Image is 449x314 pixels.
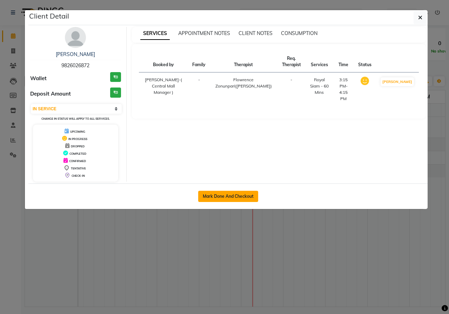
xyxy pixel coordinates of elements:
span: IN PROGRESS [68,137,87,141]
button: [PERSON_NAME] [381,77,414,86]
span: Wallet [30,75,47,83]
th: Therapist [210,51,277,72]
span: CONSUMPTION [281,30,317,36]
a: [PERSON_NAME] [56,51,95,57]
span: UPCOMING [70,130,85,133]
span: SERVICES [140,27,170,40]
td: - [188,72,210,106]
span: TENTATIVE [71,167,86,170]
small: Change in status will apply to all services. [41,117,110,120]
span: CONFIRMED [69,159,86,163]
td: 3:15 PM-4:15 PM [333,72,354,106]
th: Status [354,51,376,72]
div: Royal Siam - 60 Mins [310,77,329,96]
td: [PERSON_NAME]-( Central Mall Manager ) [139,72,188,106]
td: - [277,72,306,106]
th: Booked by [139,51,188,72]
th: Family [188,51,210,72]
span: Flowrence Zonunpari([PERSON_NAME]) [215,77,272,89]
h3: ₹0 [110,88,121,98]
h3: ₹0 [110,72,121,82]
span: CLIENT NOTES [239,30,273,36]
span: DROPPED [71,145,85,148]
span: Deposit Amount [30,90,71,98]
th: Time [333,51,354,72]
span: CHECK-IN [72,174,85,177]
span: 9826026872 [61,62,89,69]
span: APPOINTMENT NOTES [178,30,230,36]
th: Services [306,51,333,72]
span: COMPLETED [69,152,86,155]
img: avatar [65,27,86,48]
th: Req. Therapist [277,51,306,72]
h5: Client Detail [29,11,69,21]
button: Mark Done And Checkout [198,191,258,202]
